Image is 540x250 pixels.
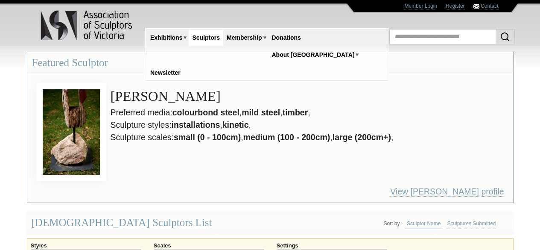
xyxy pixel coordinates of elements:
strong: colourbond steel [172,108,239,117]
strong: kinetic [222,120,249,129]
strong: medium (100 - 200cm) [243,132,330,142]
a: Contact [481,3,498,9]
a: About [GEOGRAPHIC_DATA] [269,47,358,63]
a: View [PERSON_NAME] profile [390,187,504,197]
u: Preferred media [111,108,170,117]
img: Contact ASV [473,4,479,9]
strong: timber [283,108,308,117]
a: Donations [269,30,304,46]
li: Sculpture styles: , , [49,119,508,131]
li: : , , , [49,106,508,119]
h3: Featured Sculptor [27,52,513,74]
li: Sculpture scales: , , , [49,131,508,144]
li: Sort by : [383,221,403,226]
img: logo.png [40,9,134,42]
strong: installations [172,120,220,129]
strong: large (200cm+) [333,132,391,142]
h3: [PERSON_NAME] [49,87,508,106]
strong: small (0 - 100cm) [174,132,241,142]
a: Member Login [404,3,437,9]
a: Exhibitions [147,30,186,46]
a: Sculptors [189,30,223,46]
strong: mild steel [242,108,280,117]
a: Membership [223,30,265,46]
img: View Gavin Roberts by Arc [36,83,106,181]
label: Settings [277,242,387,249]
a: Register [446,3,465,9]
a: Sculptor Name [405,218,443,229]
a: Newsletter [147,65,184,81]
label: Scales [154,242,264,249]
img: Search [500,32,510,42]
div: [DEMOGRAPHIC_DATA] Sculptors List [27,212,514,234]
label: Styles [31,242,141,249]
a: Sculptures Submitted [445,218,498,229]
